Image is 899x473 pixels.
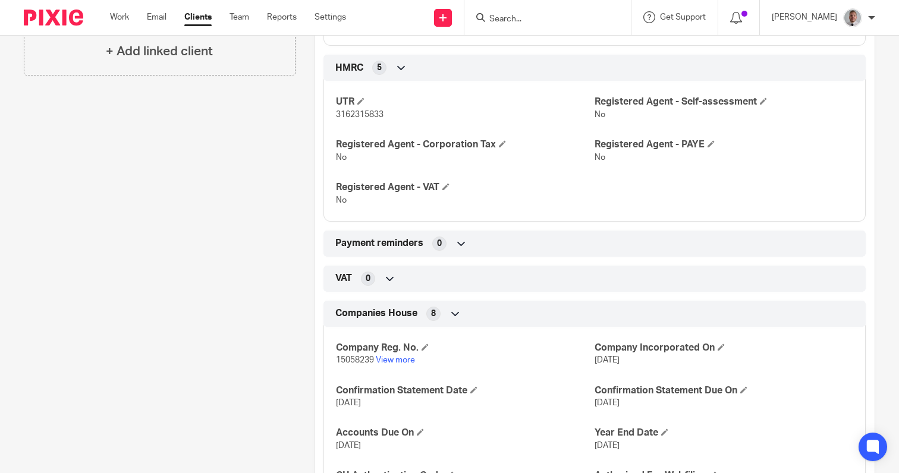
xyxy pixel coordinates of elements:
a: Work [110,11,129,23]
a: Clients [184,11,212,23]
span: Get Support [660,13,706,21]
span: 3162315833 [336,111,384,119]
span: [DATE] [595,399,620,407]
h4: Accounts Due On [336,427,595,439]
span: VAT [335,272,352,285]
h4: Company Reg. No. [336,342,595,354]
span: HMRC [335,62,363,74]
span: [DATE] [595,356,620,364]
img: 5I0A6504%20Centred.jpg [843,8,862,27]
span: 0 [366,273,370,285]
span: 8 [431,308,436,320]
span: 5 [377,62,382,74]
h4: Company Incorporated On [595,342,853,354]
h4: Confirmation Statement Due On [595,384,853,397]
span: Payment reminders [335,237,423,250]
a: Reports [267,11,297,23]
p: [PERSON_NAME] [772,11,837,23]
h4: Confirmation Statement Date [336,384,595,397]
h4: Registered Agent - Corporation Tax [336,138,595,151]
img: Pixie [24,10,83,26]
span: No [336,153,347,162]
span: No [595,153,605,162]
h4: UTR [336,96,595,108]
span: Companies House [335,307,417,320]
a: Team [230,11,249,23]
a: Settings [315,11,346,23]
span: [DATE] [336,399,361,407]
h4: Registered Agent - Self-assessment [595,96,853,108]
span: [DATE] [595,442,620,450]
a: View more [376,356,415,364]
span: 0 [437,238,442,250]
span: 15058239 [336,356,374,364]
h4: Registered Agent - PAYE [595,138,853,151]
span: No [595,111,605,119]
span: [DATE] [336,442,361,450]
h4: + Add linked client [106,42,213,61]
input: Search [488,14,595,25]
h4: Registered Agent - VAT [336,181,595,194]
h4: Year End Date [595,427,853,439]
span: No [336,196,347,204]
a: Email [147,11,166,23]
